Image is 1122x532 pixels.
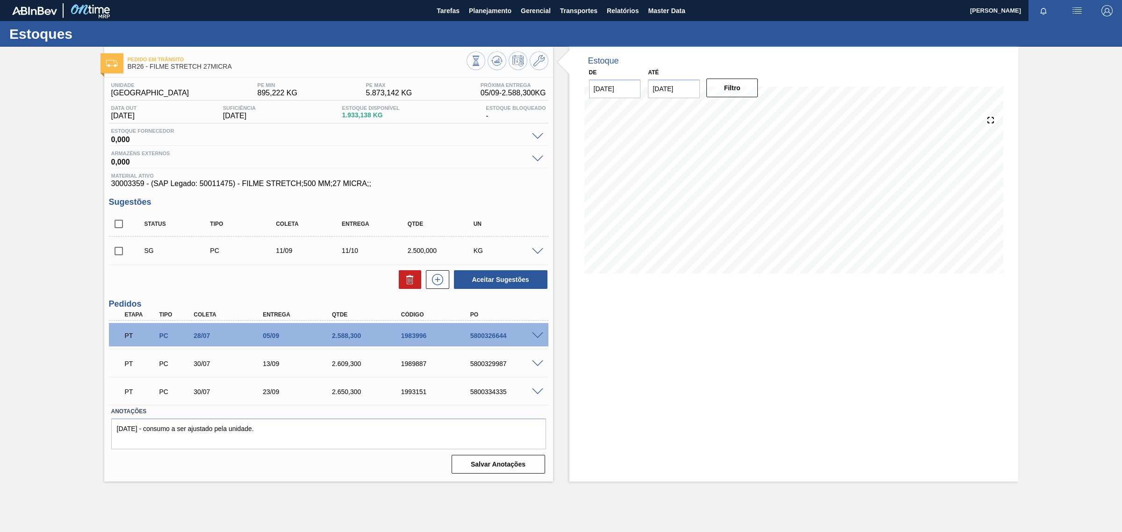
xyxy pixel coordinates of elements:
[208,247,282,254] div: Pedido de Compra
[223,105,256,111] span: Suficiência
[111,173,546,179] span: Material ativo
[1072,5,1083,16] img: userActions
[483,105,548,120] div: -
[509,51,527,70] button: Programar Estoque
[191,332,270,339] div: 28/07/2025
[258,89,297,97] span: 895,222 KG
[330,311,408,318] div: Qtde
[223,112,256,120] span: [DATE]
[258,82,297,88] span: PE MIN
[481,82,546,88] span: Próxima Entrega
[399,311,477,318] div: Código
[111,128,527,134] span: Estoque Fornecedor
[706,79,758,97] button: Filtro
[452,455,545,474] button: Salvar Anotações
[191,360,270,367] div: 30/07/2025
[437,5,460,16] span: Tarefas
[125,388,157,395] p: PT
[607,5,639,16] span: Relatórios
[109,299,548,309] h3: Pedidos
[111,180,546,188] span: 30003359 - (SAP Legado: 50011475) - FILME STRETCH;500 MM;27 MICRA;;
[12,7,57,15] img: TNhmsLtSVTkK8tSr43FrP2fwEKptu5GPRR3wAAAABJRU5ErkJggg==
[399,388,477,395] div: 1993151
[468,332,547,339] div: 5800326644
[260,332,339,339] div: 05/09/2025
[342,112,400,119] span: 1.933,138 KG
[125,360,157,367] p: PT
[560,5,597,16] span: Transportes
[260,360,339,367] div: 13/09/2025
[111,89,189,97] span: [GEOGRAPHIC_DATA]
[471,221,546,227] div: UN
[454,270,547,289] button: Aceitar Sugestões
[648,5,685,16] span: Master Data
[111,418,546,449] textarea: [DATE] - consumo a ser ajustado pela unidade.
[109,197,548,207] h3: Sugestões
[405,221,480,227] div: Qtde
[260,311,339,318] div: Entrega
[208,221,282,227] div: Tipo
[111,134,527,143] span: 0,000
[469,5,511,16] span: Planejamento
[648,69,659,76] label: Até
[128,63,467,70] span: BR26 - FILME STRETCH 27MICRA
[405,247,480,254] div: 2.500,000
[648,79,700,98] input: dd/mm/yyyy
[111,112,137,120] span: [DATE]
[142,221,217,227] div: Status
[191,388,270,395] div: 30/07/2025
[191,311,270,318] div: Coleta
[589,79,641,98] input: dd/mm/yyyy
[342,105,400,111] span: Estoque Disponível
[394,270,421,289] div: Excluir Sugestões
[260,388,339,395] div: 23/09/2025
[471,247,546,254] div: KG
[468,388,547,395] div: 5800334335
[339,247,414,254] div: 11/10/2025
[1028,4,1058,17] button: Notificações
[111,82,189,88] span: Unidade
[467,51,485,70] button: Visão Geral dos Estoques
[449,269,548,290] div: Aceitar Sugestões
[273,221,348,227] div: Coleta
[157,332,194,339] div: Pedido de Compra
[339,221,414,227] div: Entrega
[111,151,527,156] span: Armazéns externos
[9,29,175,39] h1: Estoques
[273,247,348,254] div: 11/09/2025
[330,332,408,339] div: 2.588,300
[111,156,527,165] span: 0,000
[399,332,477,339] div: 1983996
[157,360,194,367] div: Pedido de Compra
[128,57,467,62] span: Pedido em Trânsito
[588,56,619,66] div: Estoque
[366,89,412,97] span: 5.873,142 KG
[122,381,159,402] div: Pedido em Trânsito
[481,89,546,97] span: 05/09 - 2.588,300 KG
[530,51,548,70] button: Ir ao Master Data / Geral
[122,325,159,346] div: Pedido em Trânsito
[157,388,194,395] div: Pedido de Compra
[122,353,159,374] div: Pedido em Trânsito
[521,5,551,16] span: Gerencial
[486,105,546,111] span: Estoque Bloqueado
[106,60,118,67] img: Ícone
[111,105,137,111] span: Data out
[122,311,159,318] div: Etapa
[157,311,194,318] div: Tipo
[125,332,157,339] p: PT
[1101,5,1113,16] img: Logout
[468,360,547,367] div: 5800329987
[488,51,506,70] button: Atualizar Gráfico
[111,405,546,418] label: Anotações
[421,270,449,289] div: Nova sugestão
[589,69,597,76] label: De
[330,388,408,395] div: 2.650,300
[142,247,217,254] div: Sugestão Criada
[366,82,412,88] span: PE MAX
[330,360,408,367] div: 2.609,300
[468,311,547,318] div: PO
[399,360,477,367] div: 1989887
